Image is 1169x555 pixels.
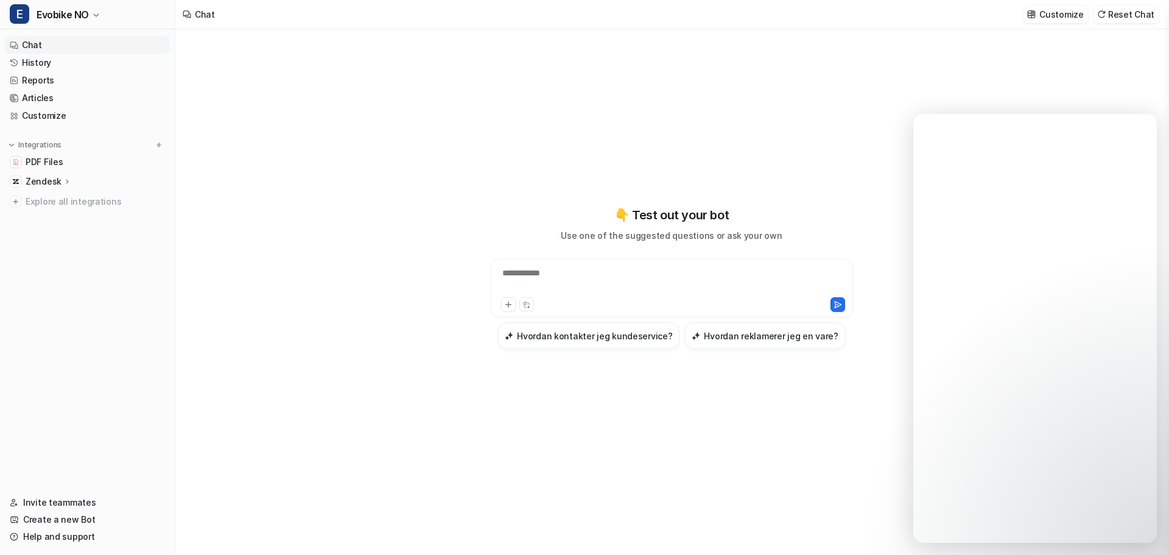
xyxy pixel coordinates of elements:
button: Reset Chat [1094,5,1159,23]
a: Create a new Bot [5,511,170,528]
p: Use one of the suggested questions or ask your own [561,229,782,242]
img: Zendesk [12,178,19,185]
p: Zendesk [26,175,61,188]
a: Chat [5,37,170,54]
a: Help and support [5,528,170,545]
img: PDF Files [12,158,19,166]
img: explore all integrations [10,196,22,208]
img: expand menu [7,141,16,149]
a: Reports [5,72,170,89]
h3: Hvordan reklamerer jeg en vare? [704,330,838,342]
img: reset [1097,10,1106,19]
img: menu_add.svg [155,141,163,149]
a: History [5,54,170,71]
a: Invite teammates [5,494,170,511]
a: Explore all integrations [5,193,170,210]
p: 👇 Test out your bot [614,206,729,224]
span: PDF Files [26,156,63,168]
div: Chat [195,8,215,21]
img: customize [1027,10,1036,19]
button: Hvordan reklamerer jeg en vare?Hvordan reklamerer jeg en vare? [684,322,845,349]
a: PDF FilesPDF Files [5,154,170,171]
span: E [10,4,29,24]
button: Hvordan kontakter jeg kundeservice?Hvordan kontakter jeg kundeservice? [497,322,679,349]
button: Customize [1023,5,1088,23]
span: Explore all integrations [26,192,165,211]
span: Evobike NO [37,6,89,23]
iframe: Intercom live chat [913,114,1157,543]
p: Customize [1039,8,1083,21]
button: Integrations [5,139,65,151]
a: Customize [5,107,170,124]
img: Hvordan kontakter jeg kundeservice? [505,331,513,341]
a: Articles [5,90,170,107]
img: Hvordan reklamerer jeg en vare? [692,331,700,341]
h3: Hvordan kontakter jeg kundeservice? [517,330,672,342]
p: Integrations [18,140,61,150]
